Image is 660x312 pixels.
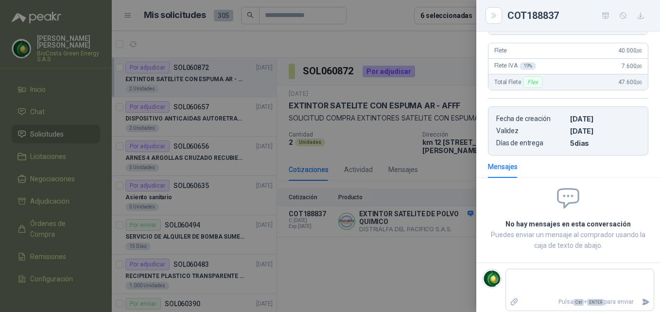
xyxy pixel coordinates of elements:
[494,62,536,70] span: Flete IVA
[507,8,648,23] div: COT188837
[573,299,584,306] span: Ctrl
[523,76,542,88] div: Flex
[570,127,640,135] p: [DATE]
[636,80,642,85] span: ,00
[570,139,640,147] p: 5 dias
[587,299,604,306] span: ENTER
[520,62,537,70] div: 19 %
[496,139,566,147] p: Días de entrega
[618,47,642,54] span: 40.000
[496,115,566,123] p: Fecha de creación
[636,48,642,53] span: ,00
[622,63,642,69] span: 7.600
[488,229,648,251] p: Puedes enviar un mensaje al comprador usando la caja de texto de abajo.
[494,76,544,88] span: Total Flete
[494,47,507,54] span: Flete
[618,79,642,86] span: 47.600
[636,64,642,69] span: ,00
[638,294,654,311] button: Enviar
[488,10,500,21] button: Close
[488,219,648,229] h2: No hay mensajes en esta conversación
[488,161,518,172] div: Mensajes
[496,127,566,135] p: Validez
[506,294,522,311] label: Adjuntar archivos
[570,115,640,123] p: [DATE]
[522,294,638,311] p: Pulsa + para enviar
[483,269,501,288] img: Company Logo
